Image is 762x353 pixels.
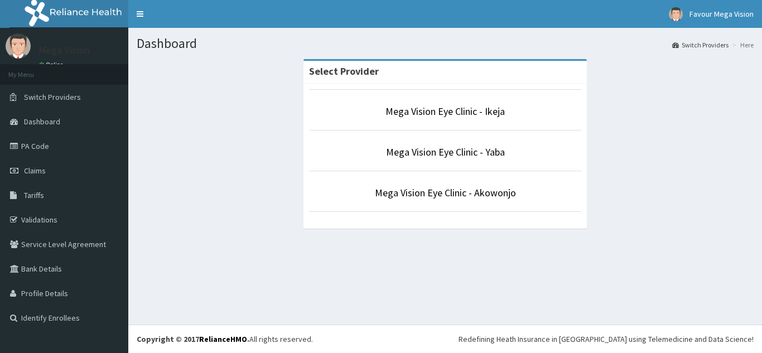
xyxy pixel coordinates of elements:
[137,36,754,51] h1: Dashboard
[375,186,516,199] a: Mega Vision Eye Clinic - Akowonjo
[39,45,90,55] p: Mega Vision
[137,334,249,344] strong: Copyright © 2017 .
[24,117,60,127] span: Dashboard
[672,40,729,50] a: Switch Providers
[128,325,762,353] footer: All rights reserved.
[309,65,379,78] strong: Select Provider
[24,92,81,102] span: Switch Providers
[459,333,754,345] div: Redefining Heath Insurance in [GEOGRAPHIC_DATA] using Telemedicine and Data Science!
[24,190,44,200] span: Tariffs
[669,7,683,21] img: User Image
[199,334,247,344] a: RelianceHMO
[385,105,505,118] a: Mega Vision Eye Clinic - Ikeja
[689,9,754,19] span: Favour Mega Vision
[386,146,505,158] a: Mega Vision Eye Clinic - Yaba
[24,166,46,176] span: Claims
[6,33,31,59] img: User Image
[39,61,66,69] a: Online
[730,40,754,50] li: Here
